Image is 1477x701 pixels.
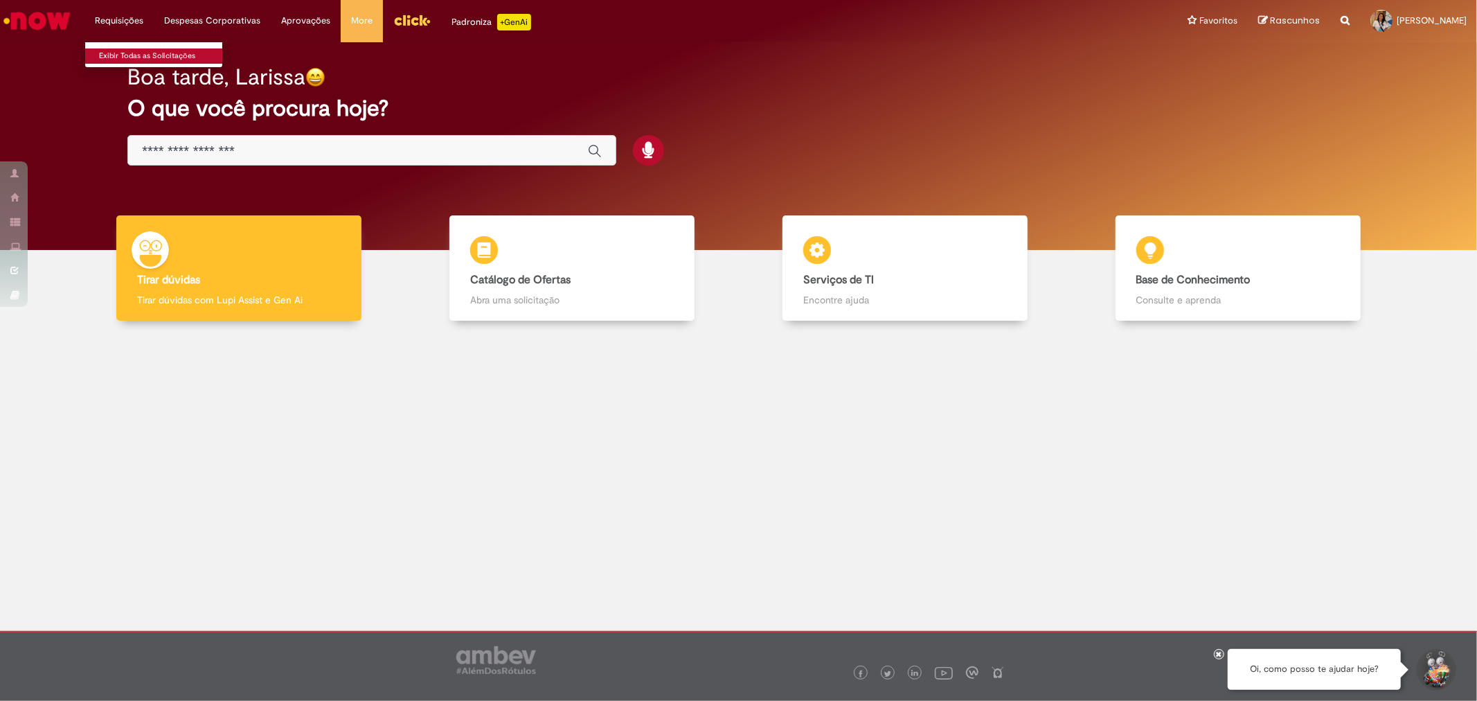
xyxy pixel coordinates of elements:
[1136,293,1340,307] p: Consulte e aprenda
[1199,14,1237,28] span: Favoritos
[84,42,223,68] ul: Requisições
[497,14,531,30] p: +GenAi
[351,14,373,28] span: More
[739,215,1072,321] a: Serviços de TI Encontre ajuda
[1258,15,1320,28] a: Rascunhos
[406,215,739,321] a: Catálogo de Ofertas Abra uma solicitação
[1071,215,1404,321] a: Base de Conhecimento Consulte e aprenda
[1270,14,1320,27] span: Rascunhos
[137,293,341,307] p: Tirar dúvidas com Lupi Assist e Gen Ai
[470,273,571,287] b: Catálogo de Ofertas
[137,273,200,287] b: Tirar dúvidas
[470,293,674,307] p: Abra uma solicitação
[85,48,238,64] a: Exibir Todas as Solicitações
[127,96,1349,121] h2: O que você procura hoje?
[1228,649,1401,690] div: Oi, como posso te ajudar hoje?
[95,14,143,28] span: Requisições
[305,67,325,87] img: happy-face.png
[966,666,978,679] img: logo_footer_workplace.png
[911,670,918,678] img: logo_footer_linkedin.png
[393,10,431,30] img: click_logo_yellow_360x200.png
[164,14,260,28] span: Despesas Corporativas
[935,664,953,682] img: logo_footer_youtube.png
[451,14,531,30] div: Padroniza
[884,671,891,677] img: logo_footer_twitter.png
[281,14,330,28] span: Aprovações
[73,215,406,321] a: Tirar dúvidas Tirar dúvidas com Lupi Assist e Gen Ai
[1415,649,1456,691] button: Iniciar Conversa de Suporte
[127,65,305,89] h2: Boa tarde, Larissa
[1,7,73,35] img: ServiceNow
[1397,15,1467,26] span: [PERSON_NAME]
[803,293,1007,307] p: Encontre ajuda
[992,666,1004,679] img: logo_footer_naosei.png
[803,273,874,287] b: Serviços de TI
[857,671,864,677] img: logo_footer_facebook.png
[456,646,536,674] img: logo_footer_ambev_rotulo_gray.png
[1136,273,1251,287] b: Base de Conhecimento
